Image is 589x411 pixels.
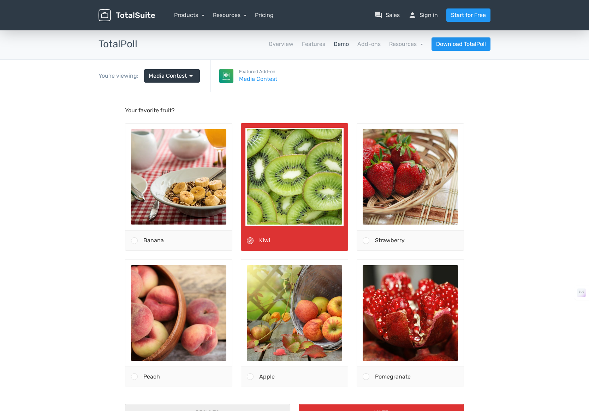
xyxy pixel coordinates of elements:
[213,12,247,18] a: Resources
[187,72,195,80] span: arrow_drop_down
[125,14,464,23] p: Your favorite fruit?
[149,72,187,80] span: Media Contest
[247,173,342,268] img: apple-1776744_1920-500x500.jpg
[143,145,164,151] span: Banana
[432,37,490,51] a: Download TotalPoll
[219,69,233,83] img: Media Contest
[269,40,293,48] a: Overview
[131,37,226,132] img: cereal-898073_1920-500x500.jpg
[363,173,458,268] img: pomegranate-196800_1920-500x500.jpg
[255,11,274,19] a: Pricing
[239,68,277,75] small: Featured Add-on
[99,9,155,22] img: TotalSuite for WordPress
[259,145,270,151] span: Kiwi
[374,11,383,19] span: question_answer
[125,312,290,329] button: Results
[446,8,490,22] a: Start for Free
[302,40,325,48] a: Features
[143,281,160,288] span: Peach
[408,11,417,19] span: person
[144,69,200,83] a: Media Contest arrow_drop_down
[408,11,438,19] a: personSign in
[334,40,349,48] a: Demo
[299,312,464,329] button: Vote
[247,37,342,132] img: fruit-3246127_1920-500x500.jpg
[239,75,277,83] a: Media Contest
[174,12,204,18] a: Products
[375,145,405,151] span: Strawberry
[131,173,226,268] img: peach-3314679_1920-500x500.jpg
[374,11,400,19] a: question_answerSales
[389,41,423,47] a: Resources
[357,40,381,48] a: Add-ons
[363,37,458,132] img: strawberry-1180048_1920-500x500.jpg
[99,72,144,80] div: You're viewing:
[99,39,137,50] h3: TotalPoll
[375,281,411,288] span: Pomegranate
[259,281,275,288] span: Apple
